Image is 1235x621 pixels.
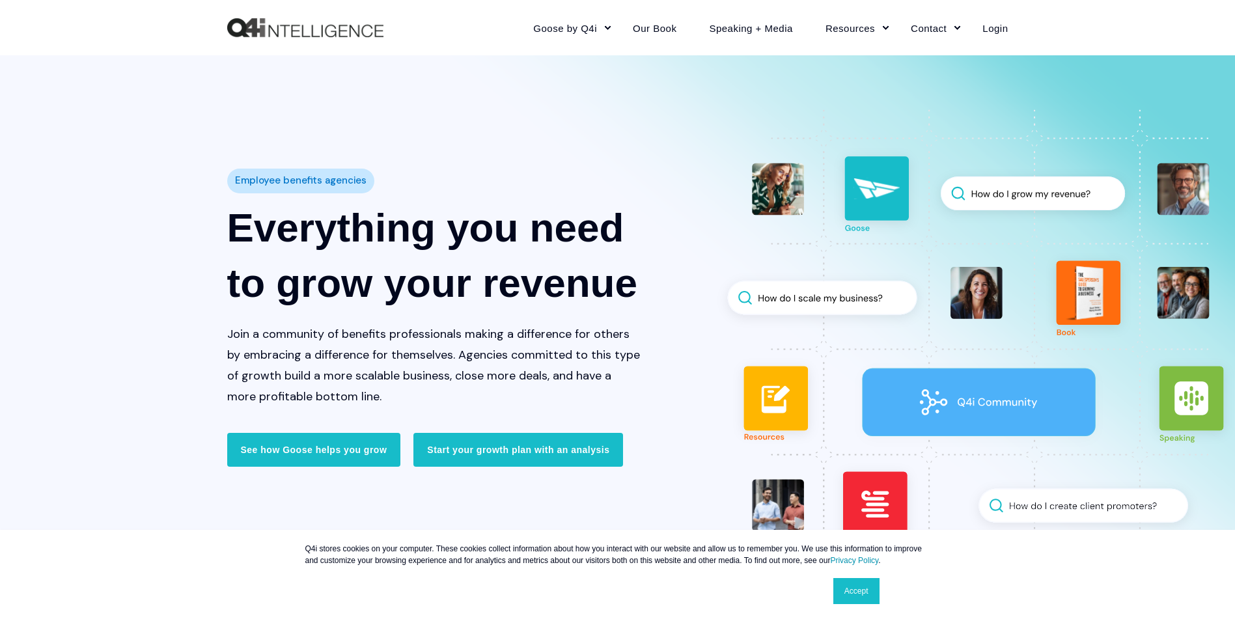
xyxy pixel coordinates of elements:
[413,433,623,467] a: Start your growth plan with an analysis
[227,18,383,38] img: Q4intelligence, LLC logo
[227,433,401,467] a: See how Goose helps you grow
[305,543,930,566] p: Q4i stores cookies on your computer. These cookies collect information about how you interact wit...
[227,324,641,407] p: Join a community of benefits professionals making a difference for others by embracing a differen...
[235,171,367,190] span: Employee benefits agencies
[227,18,383,38] a: Back to Home
[830,556,878,565] a: Privacy Policy
[833,578,880,604] a: Accept
[227,200,641,310] h1: Everything you need to grow your revenue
